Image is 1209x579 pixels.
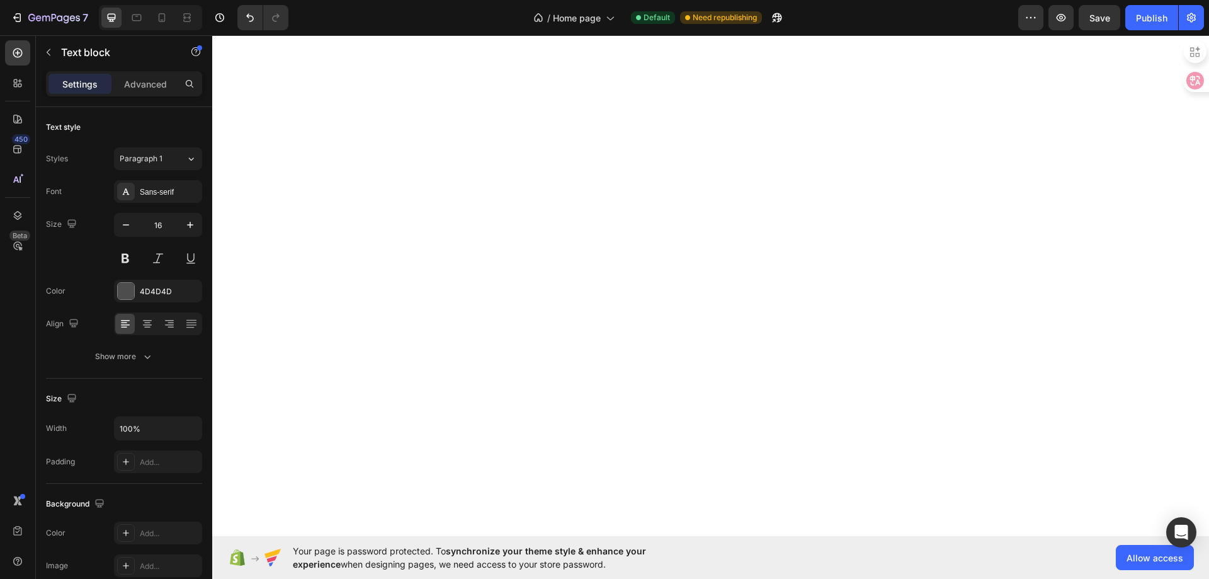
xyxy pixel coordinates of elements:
iframe: Design area [212,35,1209,536]
p: Text block [61,45,168,60]
div: Color [46,285,65,297]
button: Show more [46,345,202,368]
div: Background [46,496,107,513]
button: Save [1079,5,1120,30]
button: Publish [1125,5,1178,30]
p: 7 [82,10,88,25]
div: Image [46,560,68,571]
div: Color [46,527,65,539]
div: Beta [9,231,30,241]
div: Width [46,423,67,434]
span: synchronize your theme style & enhance your experience [293,546,646,570]
span: Your page is password protected. To when designing pages, we need access to your store password. [293,544,695,571]
div: Align [46,316,81,333]
div: Add... [140,457,199,468]
div: Open Intercom Messenger [1166,517,1196,547]
span: / [547,11,550,25]
div: 450 [12,134,30,144]
div: Add... [140,528,199,539]
div: Publish [1136,11,1167,25]
button: Paragraph 1 [114,147,202,170]
div: Sans-serif [140,186,199,198]
span: Need republishing [693,12,757,23]
p: Settings [62,77,98,91]
button: Allow access [1116,545,1194,570]
span: Home page [553,11,601,25]
input: Auto [115,417,201,440]
div: Padding [46,456,75,467]
div: Font [46,186,62,197]
span: Paragraph 1 [120,153,162,164]
div: Add... [140,561,199,572]
div: Text style [46,122,81,133]
span: Save [1089,13,1110,23]
button: 7 [5,5,94,30]
p: Advanced [124,77,167,91]
div: Undo/Redo [237,5,288,30]
span: Allow access [1127,551,1183,565]
span: Default [644,12,670,23]
div: 4D4D4D [140,286,199,297]
div: Show more [95,350,154,363]
div: Size [46,216,79,233]
div: Styles [46,153,68,164]
div: Size [46,391,79,408]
